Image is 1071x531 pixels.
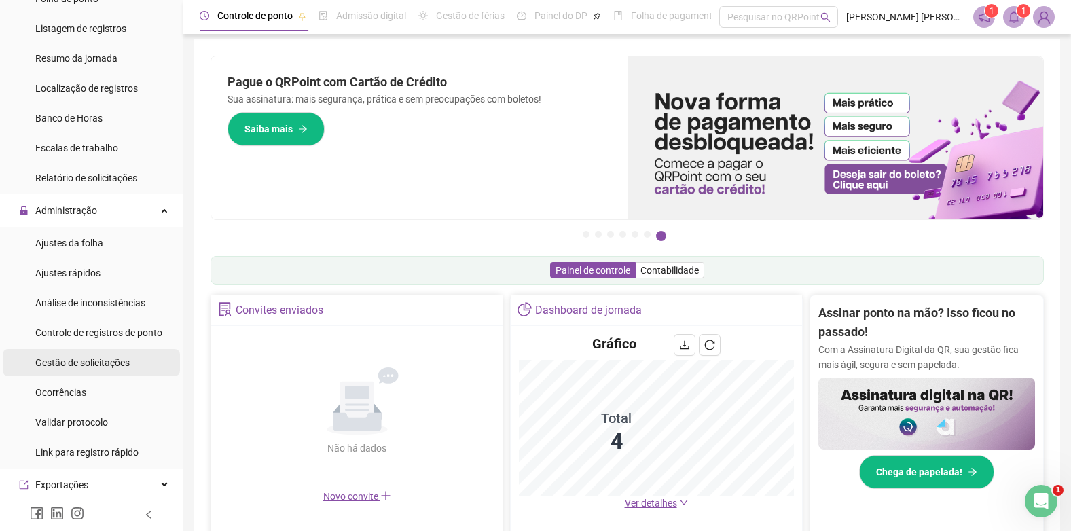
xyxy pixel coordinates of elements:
[295,441,420,456] div: Não há dados
[607,231,614,238] button: 3
[35,357,130,368] span: Gestão de solicitações
[380,490,391,501] span: plus
[319,11,328,20] span: file-done
[244,122,293,136] span: Saiba mais
[418,11,428,20] span: sun
[818,342,1035,372] p: Com a Assinatura Digital da QR, sua gestão fica mais ágil, segura e sem papelada.
[518,302,532,316] span: pie-chart
[218,302,232,316] span: solution
[228,92,611,107] p: Sua assinatura: mais segurança, prática e sem preocupações com boletos!
[35,238,103,249] span: Ajustes da folha
[679,340,690,350] span: download
[820,12,831,22] span: search
[35,83,138,94] span: Localização de registros
[640,265,699,276] span: Contabilidade
[625,498,689,509] a: Ver detalhes down
[679,498,689,507] span: down
[35,205,97,216] span: Administração
[1025,485,1057,517] iframe: Intercom live chat
[35,53,117,64] span: Resumo da jornada
[1021,6,1026,16] span: 1
[436,10,505,21] span: Gestão de férias
[592,334,636,353] h4: Gráfico
[846,10,965,24] span: [PERSON_NAME] [PERSON_NAME] - Cadastros
[19,480,29,490] span: export
[556,265,630,276] span: Painel de controle
[35,143,118,153] span: Escalas de trabalho
[35,113,103,124] span: Banco de Horas
[217,10,293,21] span: Controle de ponto
[298,124,308,134] span: arrow-right
[1008,11,1020,23] span: bell
[704,340,715,350] span: reload
[236,299,323,322] div: Convites enviados
[35,172,137,183] span: Relatório de solicitações
[35,327,162,338] span: Controle de registros de ponto
[298,12,306,20] span: pushpin
[19,206,29,215] span: lock
[50,507,64,520] span: linkedin
[336,10,406,21] span: Admissão digital
[859,455,994,489] button: Chega de papelada!
[534,10,587,21] span: Painel do DP
[323,491,391,502] span: Novo convite
[583,231,589,238] button: 1
[228,73,611,92] h2: Pague o QRPoint com Cartão de Crédito
[35,479,88,490] span: Exportações
[818,304,1035,342] h2: Assinar ponto na mão? Isso ficou no passado!
[35,417,108,428] span: Validar protocolo
[644,231,651,238] button: 6
[517,11,526,20] span: dashboard
[35,23,126,34] span: Listagem de registros
[200,11,209,20] span: clock-circle
[613,11,623,20] span: book
[968,467,977,477] span: arrow-right
[625,498,677,509] span: Ver detalhes
[1053,485,1064,496] span: 1
[1034,7,1054,27] img: 81696
[619,231,626,238] button: 4
[990,6,994,16] span: 1
[30,507,43,520] span: facebook
[228,112,325,146] button: Saiba mais
[1017,4,1030,18] sup: 1
[535,299,642,322] div: Dashboard de jornada
[656,231,666,241] button: 7
[595,231,602,238] button: 2
[978,11,990,23] span: notification
[593,12,601,20] span: pushpin
[35,297,145,308] span: Análise de inconsistências
[818,378,1035,450] img: banner%2F02c71560-61a6-44d4-94b9-c8ab97240462.png
[144,510,153,519] span: left
[985,4,998,18] sup: 1
[35,268,101,278] span: Ajustes rápidos
[35,447,139,458] span: Link para registro rápido
[632,231,638,238] button: 5
[71,507,84,520] span: instagram
[35,387,86,398] span: Ocorrências
[631,10,718,21] span: Folha de pagamento
[628,56,1044,219] img: banner%2F096dab35-e1a4-4d07-87c2-cf089f3812bf.png
[876,464,962,479] span: Chega de papelada!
